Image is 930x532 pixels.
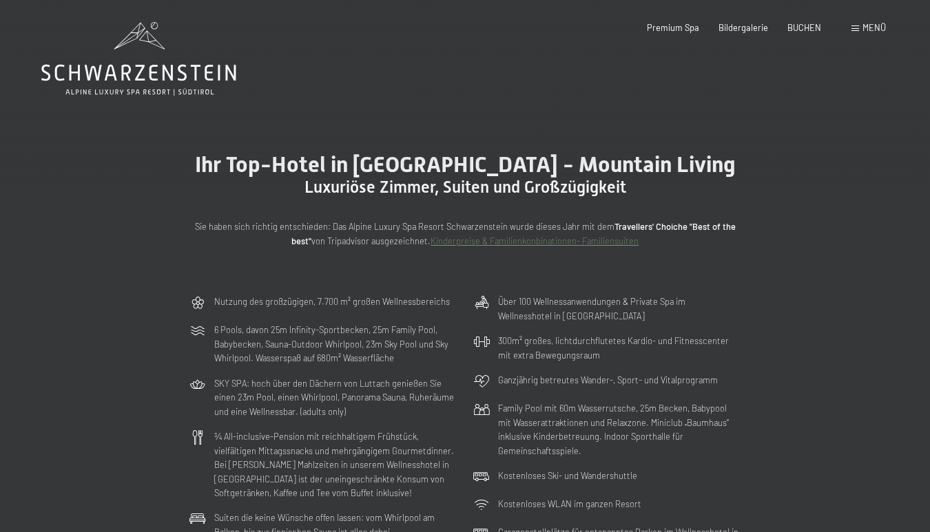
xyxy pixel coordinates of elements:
p: Über 100 Wellnessanwendungen & Private Spa im Wellnesshotel in [GEOGRAPHIC_DATA] [498,295,741,323]
a: BUCHEN [787,22,821,33]
p: Kostenloses WLAN im ganzen Resort [498,497,641,511]
p: SKY SPA: hoch über den Dächern von Luttach genießen Sie einen 23m Pool, einen Whirlpool, Panorama... [214,376,457,418]
p: Ganzjährig betreutes Wander-, Sport- und Vitalprogramm [498,373,718,387]
span: Luxuriöse Zimmer, Suiten und Großzügigkeit [304,178,626,197]
p: Sie haben sich richtig entschieden: Das Alpine Luxury Spa Resort Schwarzenstein wurde dieses Jahr... [189,220,741,248]
p: Nutzung des großzügigen, 7.700 m² großen Wellnessbereichs [214,295,450,308]
p: ¾ All-inclusive-Pension mit reichhaltigem Frühstück, vielfältigen Mittagssnacks und mehrgängigem ... [214,429,457,500]
a: Premium Spa [647,22,699,33]
a: Bildergalerie [719,22,768,33]
span: Menü [862,22,886,33]
strong: Travellers' Choiche "Best of the best" [291,221,736,246]
p: 6 Pools, davon 25m Infinity-Sportbecken, 25m Family Pool, Babybecken, Sauna-Outdoor Whirlpool, 23... [214,323,457,365]
span: Ihr Top-Hotel in [GEOGRAPHIC_DATA] - Mountain Living [195,151,736,178]
a: Kinderpreise & Familienkonbinationen- Familiensuiten [431,235,639,246]
p: Kostenloses Ski- und Wandershuttle [498,469,637,482]
p: Family Pool mit 60m Wasserrutsche, 25m Becken, Babypool mit Wasserattraktionen und Relaxzone. Min... [498,401,741,458]
p: 300m² großes, lichtdurchflutetes Kardio- und Fitnesscenter mit extra Bewegungsraum [498,334,741,362]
